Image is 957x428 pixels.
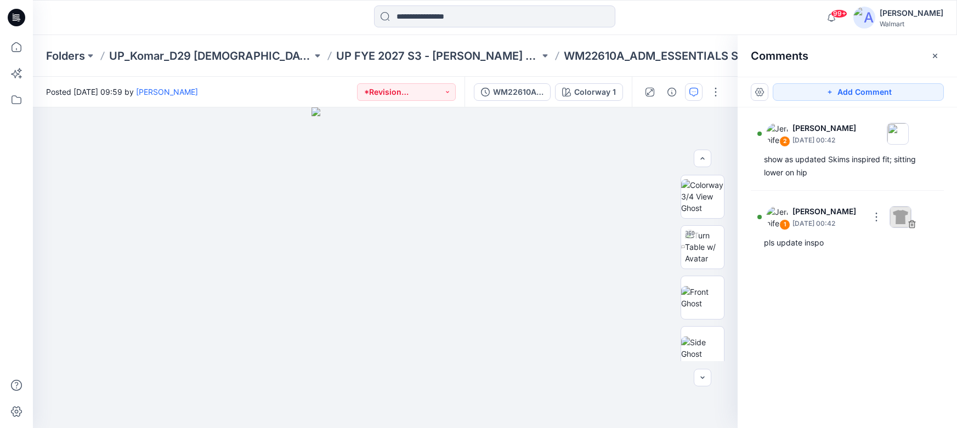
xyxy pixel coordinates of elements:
img: Jennifer Yerkes [766,206,788,228]
p: [DATE] 00:42 [792,135,856,146]
img: avatar [853,7,875,28]
img: Turn Table w/ Avatar [685,230,724,264]
div: WM22610A_ADM_ESSENTIALS SHORT [493,86,543,98]
div: 2 [779,136,790,147]
img: Colorway 3/4 View Ghost [681,179,724,214]
img: Side Ghost [681,336,724,359]
a: [PERSON_NAME] [136,87,198,96]
span: 99+ [831,9,847,18]
a: UP_Komar_D29 [DEMOGRAPHIC_DATA] Sleep [109,48,312,64]
a: UP FYE 2027 S3 - [PERSON_NAME] D29 [DEMOGRAPHIC_DATA] Sleepwear [336,48,539,64]
p: [DATE] 00:42 [792,218,863,229]
img: Jennifer Yerkes [766,123,788,145]
div: Colorway 1 [574,86,616,98]
span: Posted [DATE] 09:59 by [46,86,198,98]
a: Folders [46,48,85,64]
img: eyJhbGciOiJIUzI1NiIsImtpZCI6IjAiLCJzbHQiOiJzZXMiLCJ0eXAiOiJKV1QifQ.eyJkYXRhIjp7InR5cGUiOiJzdG9yYW... [312,107,460,428]
button: WM22610A_ADM_ESSENTIALS SHORT [474,83,551,101]
p: [PERSON_NAME] [792,122,856,135]
div: show as updated Skims inspired fit; sitting lower on hip [764,153,931,179]
div: [PERSON_NAME] [880,7,943,20]
button: Colorway 1 [555,83,623,101]
p: WM22610A_ADM_ESSENTIALS SHORT [564,48,767,64]
img: Front Ghost [681,286,724,309]
div: 1 [779,219,790,230]
p: [PERSON_NAME] [792,205,863,218]
button: Details [663,83,681,101]
div: pls update inspo [764,236,931,249]
button: Add Comment [773,83,944,101]
h2: Comments [751,49,808,62]
div: Walmart [880,20,943,28]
